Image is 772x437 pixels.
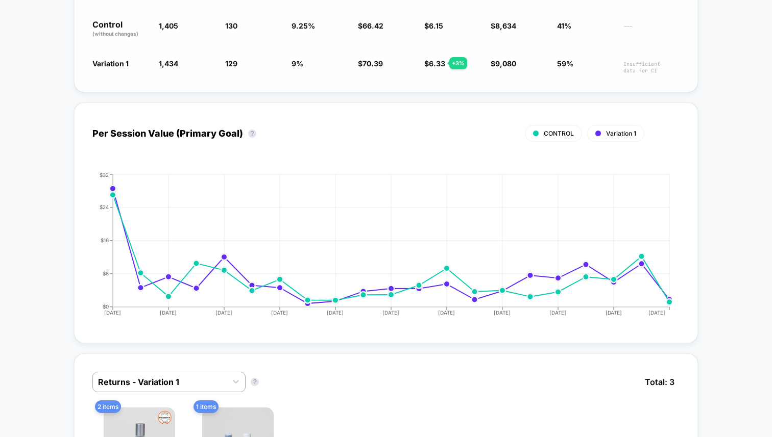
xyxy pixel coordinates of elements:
[104,310,121,316] tspan: [DATE]
[606,310,622,316] tspan: [DATE]
[424,59,445,68] span: $
[292,21,315,30] span: 9.25 %
[92,31,138,37] span: (without changes)
[92,20,149,38] p: Control
[494,310,511,316] tspan: [DATE]
[159,59,178,68] span: 1,434
[100,171,109,177] tspan: $32
[429,21,443,30] span: 6.15
[383,310,400,316] tspan: [DATE]
[225,59,237,68] span: 129
[550,310,567,316] tspan: [DATE]
[623,61,680,74] span: Insufficient data for CI
[557,21,571,30] span: 41%
[82,172,669,325] div: PER_SESSION_VALUE
[159,21,178,30] span: 1,405
[95,400,121,413] span: 2 items
[251,378,259,386] button: ?
[557,59,573,68] span: 59%
[358,21,383,30] span: $
[292,59,303,68] span: 9 %
[640,372,680,392] span: Total: 3
[449,57,467,69] div: + 3 %
[327,310,344,316] tspan: [DATE]
[439,310,455,316] tspan: [DATE]
[103,270,109,276] tspan: $8
[649,310,666,316] tspan: [DATE]
[92,59,129,68] span: Variation 1
[225,21,237,30] span: 130
[100,204,109,210] tspan: $24
[429,59,445,68] span: 6.33
[623,23,680,38] span: ---
[495,21,516,30] span: 8,634
[215,310,232,316] tspan: [DATE]
[363,21,383,30] span: 66.42
[271,310,288,316] tspan: [DATE]
[160,310,177,316] tspan: [DATE]
[606,130,636,137] span: Variation 1
[103,303,109,310] tspan: $0
[491,21,516,30] span: $
[491,59,516,68] span: $
[495,59,516,68] span: 9,080
[544,130,574,137] span: CONTROL
[248,130,256,138] button: ?
[363,59,383,68] span: 70.39
[101,237,109,243] tspan: $16
[424,21,443,30] span: $
[194,400,219,413] span: 1 items
[358,59,383,68] span: $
